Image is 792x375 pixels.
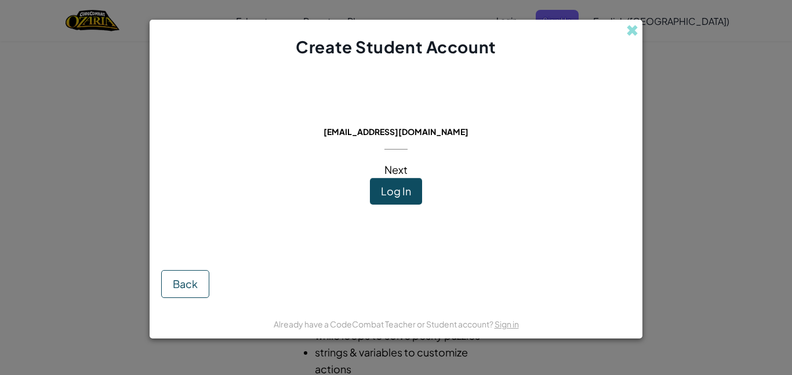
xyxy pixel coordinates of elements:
span: This email is already in use: [314,110,478,123]
span: [EMAIL_ADDRESS][DOMAIN_NAME] [324,126,468,137]
button: Log In [370,178,422,205]
span: Back [173,277,198,290]
span: Already have a CodeCombat Teacher or Student account? [274,319,495,329]
span: Create Student Account [296,37,496,57]
button: Back [161,270,209,298]
span: Log In [381,184,411,198]
a: Sign in [495,319,519,329]
span: Next [384,163,408,176]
